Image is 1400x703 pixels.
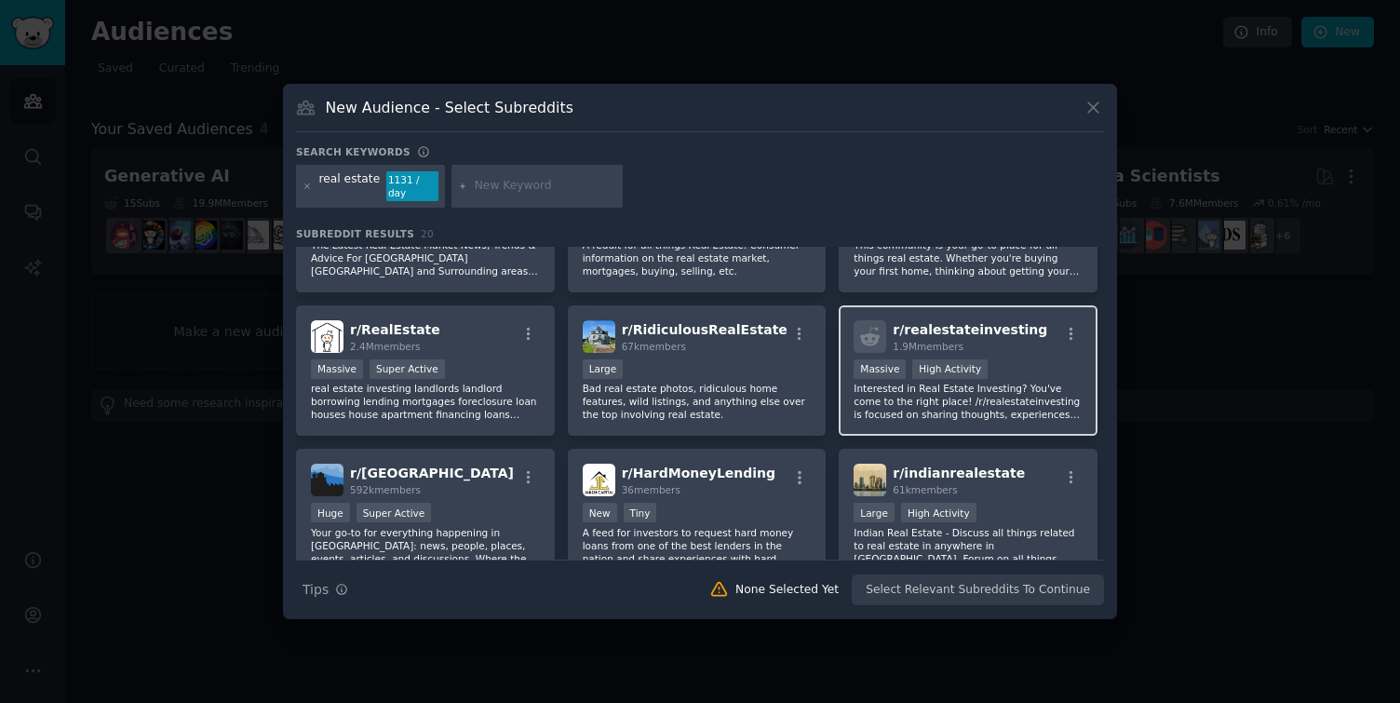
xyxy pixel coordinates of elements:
span: Tips [303,580,329,600]
p: A feed for investors to request hard money loans from one of the best lenders in the nation and s... [583,526,812,565]
div: Tiny [624,503,657,522]
img: indianrealestate [854,464,886,496]
div: Large [854,503,895,522]
p: Bad real estate photos, ridiculous home features, wild listings, and anything else over the top i... [583,382,812,421]
div: Massive [311,359,363,379]
span: 2.4M members [350,341,421,352]
div: High Activity [901,503,976,522]
span: r/ [GEOGRAPHIC_DATA] [350,466,514,480]
img: HardMoneyLending [583,464,615,496]
div: Large [583,359,624,379]
div: Super Active [357,503,432,522]
span: r/ indianrealestate [893,466,1025,480]
h3: New Audience - Select Subreddits [326,98,573,117]
button: Tips [296,574,355,606]
span: Subreddit Results [296,227,414,240]
div: High Activity [912,359,988,379]
span: r/ RidiculousRealEstate [622,322,787,337]
div: Huge [311,503,350,522]
span: 1.9M members [893,341,963,352]
span: 61k members [893,484,957,495]
img: RealEstate [311,320,343,353]
p: Interested in Real Estate Investing? You've come to the right place! /r/realestateinvesting is fo... [854,382,1083,421]
span: 36 members [622,484,680,495]
span: 67k members [622,341,686,352]
p: Indian Real Estate - Discuss all things related to real estate in anywhere in [GEOGRAPHIC_DATA]. ... [854,526,1083,565]
div: None Selected Yet [735,582,839,599]
p: The Latest Real Estate Market News, Trends & Advice For [GEOGRAPHIC_DATA] [GEOGRAPHIC_DATA] and S... [311,238,540,277]
span: r/ HardMoneyLending [622,466,775,480]
div: 1131 / day [386,171,438,201]
span: r/ RealEstate [350,322,440,337]
div: real estate [319,171,381,201]
p: real estate investing landlords landlord borrowing lending mortgages foreclosure loan houses hous... [311,382,540,421]
p: Your go-to for everything happening in [GEOGRAPHIC_DATA]: news, people, places, events, articles,... [311,526,540,565]
div: New [583,503,617,522]
div: Super Active [370,359,445,379]
input: New Keyword [475,178,616,195]
div: Massive [854,359,906,379]
h3: Search keywords [296,145,411,158]
p: This community is your go-to place for all things real estate. Whether you're buying your first h... [854,238,1083,277]
img: RidiculousRealEstate [583,320,615,353]
span: 20 [421,228,434,239]
span: 592k members [350,484,421,495]
p: A reddit for all things Real Estate. Consumer information on the real estate market, mortgages, b... [583,238,812,277]
span: r/ realestateinvesting [893,322,1047,337]
img: vancouver [311,464,343,496]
